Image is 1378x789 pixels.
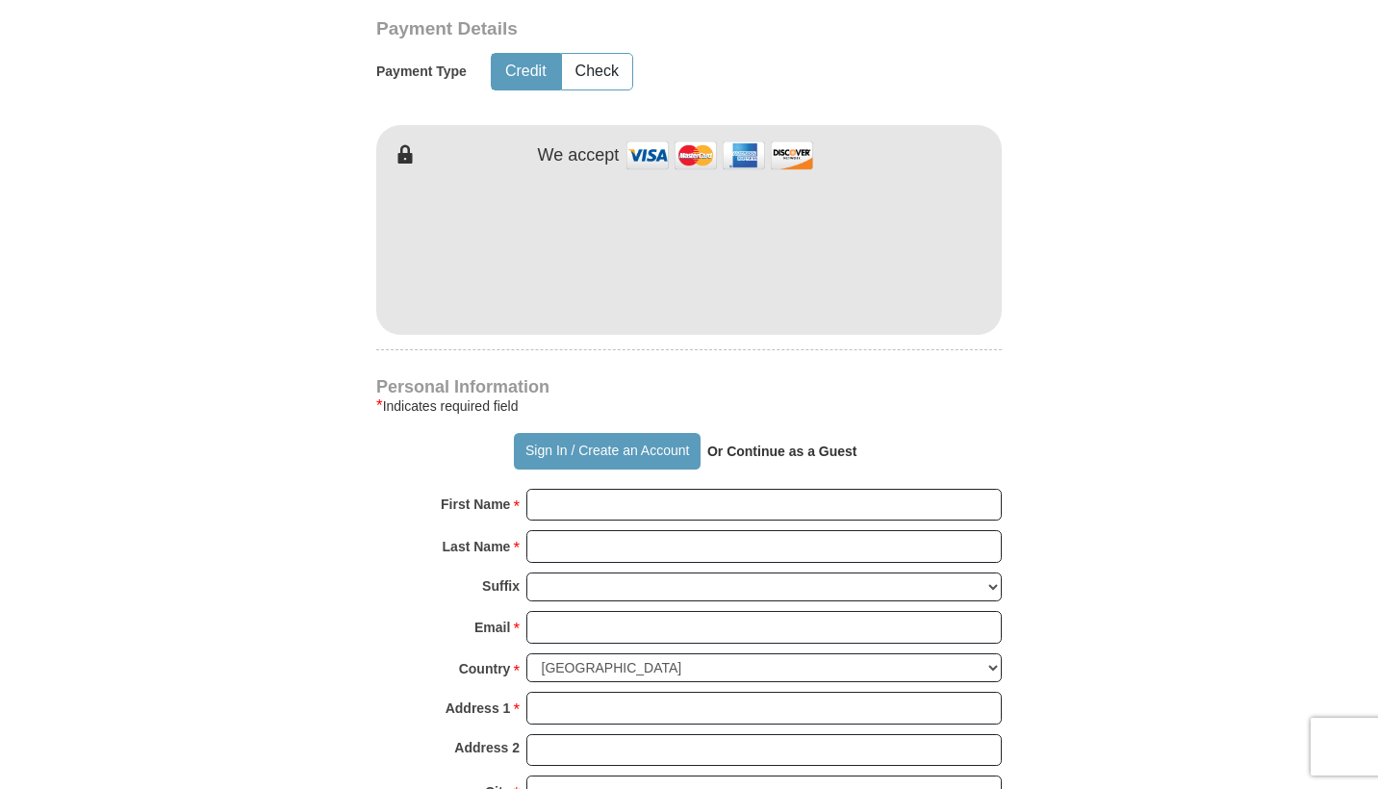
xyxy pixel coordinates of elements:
h3: Payment Details [376,18,867,40]
strong: Suffix [482,573,520,599]
button: Sign In / Create an Account [514,433,700,470]
strong: Last Name [443,533,511,560]
img: credit cards accepted [624,135,816,176]
h4: Personal Information [376,379,1002,394]
strong: First Name [441,491,510,518]
strong: Country [459,655,511,682]
strong: Or Continue as a Guest [707,444,857,459]
strong: Address 1 [446,695,511,722]
strong: Address 2 [454,734,520,761]
button: Credit [492,54,560,89]
div: Indicates required field [376,394,1002,418]
h5: Payment Type [376,64,467,80]
strong: Email [474,614,510,641]
h4: We accept [538,145,620,166]
button: Check [562,54,632,89]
